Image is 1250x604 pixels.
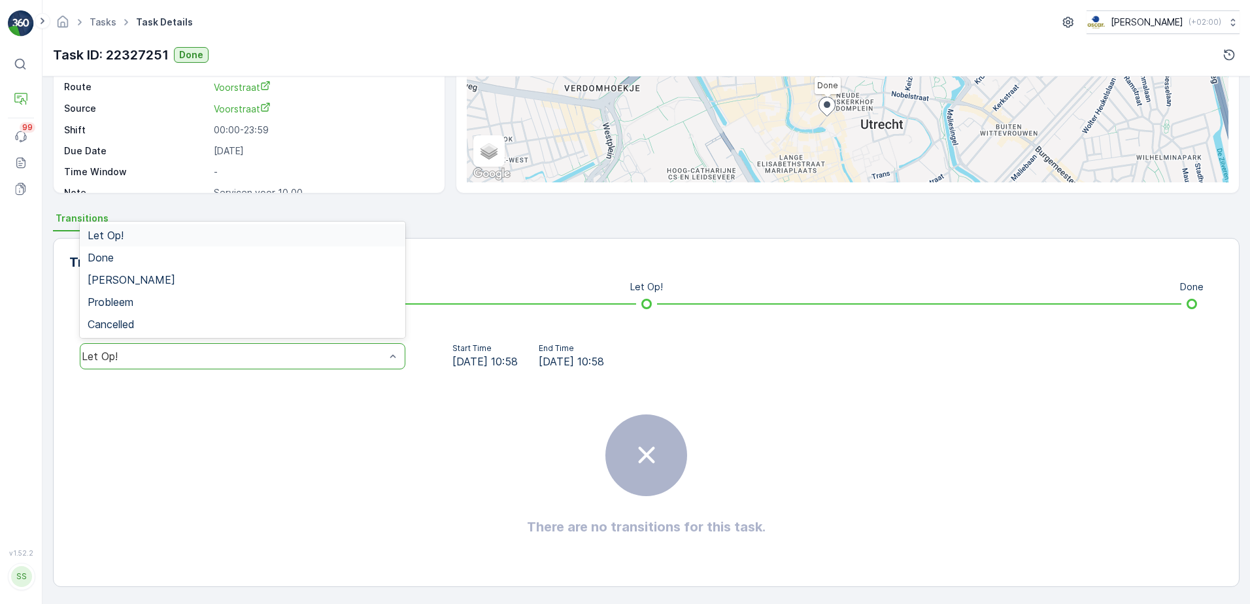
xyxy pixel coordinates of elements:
p: Done [179,48,203,61]
p: Due Date [64,144,209,158]
span: [DATE] 10:58 [539,354,604,369]
p: Done [1180,280,1204,294]
p: 00:00-23:59 [214,124,431,137]
a: Open this area in Google Maps (opens a new window) [470,165,513,182]
span: Probleem [88,296,133,308]
button: SS [8,560,34,594]
span: Task Details [133,16,195,29]
button: Done [174,47,209,63]
div: Let Op! [82,350,385,362]
p: Task ID: 22327251 [53,45,169,65]
span: Voorstraat [214,82,271,93]
span: [DATE] 10:58 [452,354,518,369]
img: Google [470,165,513,182]
a: Voorstraat [214,102,431,116]
a: Voorstraat [214,80,431,94]
span: Done [88,252,114,263]
span: Transitions [56,212,109,225]
span: [PERSON_NAME] [88,274,175,286]
p: Let Op! [630,280,663,294]
p: Start Time [452,343,518,354]
p: End Time [539,343,604,354]
p: Time Window [64,165,209,178]
p: Note [64,186,209,199]
p: Shift [64,124,209,137]
div: SS [11,566,32,587]
p: ( +02:00 ) [1189,17,1221,27]
p: Transitions [69,252,142,272]
a: Homepage [56,20,70,31]
p: Route [64,80,209,94]
span: Cancelled [88,318,135,330]
span: Let Op! [88,229,124,241]
span: Voorstraat [214,103,271,114]
p: 99 [22,122,33,133]
h2: There are no transitions for this task. [527,517,766,537]
a: Tasks [90,16,116,27]
span: v 1.52.2 [8,549,34,557]
img: logo [8,10,34,37]
p: [DATE] [214,144,431,158]
p: [PERSON_NAME] [1111,16,1183,29]
p: - [214,165,431,178]
a: Layers [475,137,503,165]
img: basis-logo_rgb2x.png [1087,15,1106,29]
button: [PERSON_NAME](+02:00) [1087,10,1240,34]
a: 99 [8,124,34,150]
p: Source [64,102,209,116]
p: Servicen voor 10.00 [214,186,431,199]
